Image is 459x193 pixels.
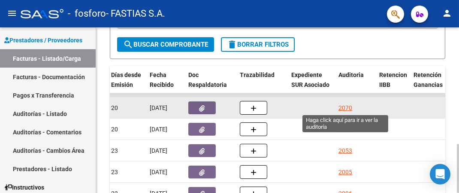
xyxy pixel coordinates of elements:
div: 2005 [338,167,352,177]
span: Doc Respaldatoria [188,71,227,88]
span: Buscar Comprobante [123,41,208,48]
span: Borrar Filtros [227,41,289,48]
datatable-header-cell: Días desde Emisión [108,66,146,104]
span: Retención Ganancias [414,71,443,88]
span: Auditoria [338,71,364,78]
span: Instructivos [4,183,44,192]
span: Prestadores / Proveedores [4,36,82,45]
datatable-header-cell: Fecha Recibido [146,66,185,104]
div: 2070 [338,103,352,113]
span: - fosforo [68,4,106,23]
span: - FASTIAS S.A. [106,4,165,23]
datatable-header-cell: Expediente SUR Asociado [288,66,335,104]
div: 2053 [338,146,352,156]
span: [DATE] [150,147,167,154]
span: Expediente SUR Asociado [291,71,329,88]
datatable-header-cell: Retencion IIBB [376,66,410,104]
span: 20 [111,126,118,133]
datatable-header-cell: Auditoria [335,66,376,104]
span: Trazabilidad [240,71,275,78]
datatable-header-cell: Retención Ganancias [410,66,444,104]
div: Open Intercom Messenger [430,164,450,184]
span: [DATE] [150,126,167,133]
button: Borrar Filtros [221,37,295,52]
span: Días desde Emisión [111,71,141,88]
span: 23 [111,169,118,175]
span: [DATE] [150,169,167,175]
mat-icon: person [442,8,452,18]
mat-icon: menu [7,8,17,18]
div: 2072 [338,125,352,134]
span: Fecha Recibido [150,71,174,88]
button: Buscar Comprobante [117,37,214,52]
span: 20 [111,104,118,111]
span: [DATE] [150,104,167,111]
span: 23 [111,147,118,154]
datatable-header-cell: Trazabilidad [236,66,288,104]
mat-icon: search [123,39,133,50]
span: Retencion IIBB [379,71,407,88]
mat-icon: delete [227,39,237,50]
datatable-header-cell: Doc Respaldatoria [185,66,236,104]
